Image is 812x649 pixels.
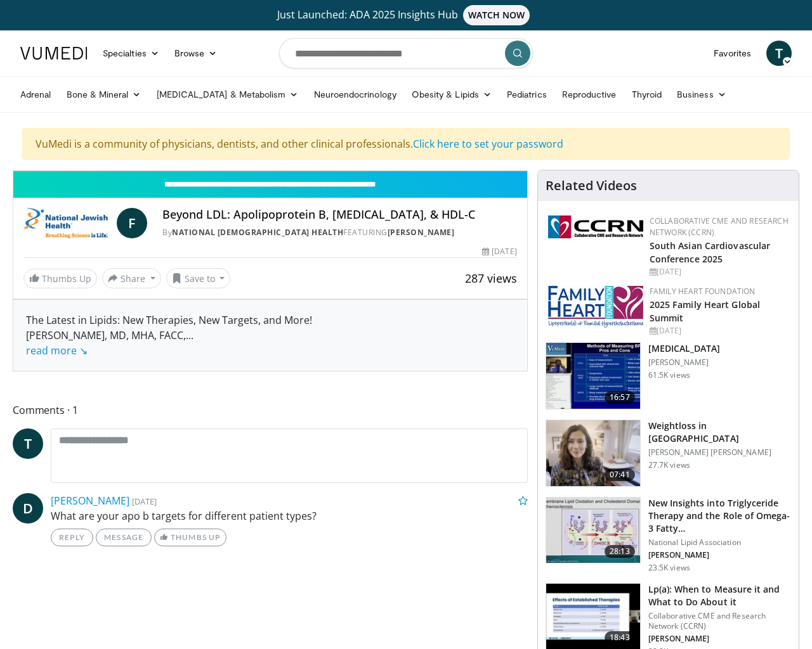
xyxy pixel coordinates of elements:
[132,496,157,507] small: [DATE]
[650,325,789,337] div: [DATE]
[548,286,643,328] img: 96363db5-6b1b-407f-974b-715268b29f70.jpeg.150x105_q85_autocrop_double_scale_upscale_version-0.2.jpg
[51,529,93,546] a: Reply
[13,82,59,107] a: Adrenal
[463,5,530,25] span: WATCH NOW
[149,82,306,107] a: [MEDICAL_DATA] & Metabolism
[605,545,635,558] span: 28:13
[51,508,528,524] p: What are your apo b targets for different patient types?
[546,343,640,409] img: a92b9a22-396b-4790-a2bb-5028b5f4e720.150x105_q85_crop-smart_upscale.jpg
[650,266,789,278] div: [DATE]
[167,41,225,66] a: Browse
[26,344,88,357] a: read more ↘
[546,498,640,563] img: 45ea033d-f728-4586-a1ce-38957b05c09e.150x105_q85_crop-smart_upscale.jpg
[648,634,791,644] p: [PERSON_NAME]
[22,5,790,25] a: Just Launched: ADA 2025 Insights HubWATCH NOW
[648,342,721,355] h3: [MEDICAL_DATA]
[306,82,404,107] a: Neuroendocrinology
[13,428,43,459] a: T
[96,529,152,546] a: Message
[166,268,231,288] button: Save to
[650,299,760,324] a: 2025 Family Heart Global Summit
[23,269,97,288] a: Thumbs Up
[23,208,112,238] img: National Jewish Health
[624,82,670,107] a: Thyroid
[648,497,791,535] h3: New Insights into Triglyceride Therapy and the Role of Omega-3 Fatty…
[546,178,637,193] h4: Related Videos
[648,357,721,368] p: [PERSON_NAME]
[413,137,563,151] a: Click here to set your password
[546,420,640,486] img: 9983fed1-7565-45be-8934-aef1103ce6e2.150x105_q85_crop-smart_upscale.jpg
[13,402,528,418] span: Comments 1
[154,529,226,546] a: Thumbs Up
[605,631,635,644] span: 18:43
[650,240,771,265] a: South Asian Cardiovascular Conference 2025
[554,82,624,107] a: Reproductive
[22,128,790,160] div: VuMedi is a community of physicians, dentists, and other clinical professionals.
[51,494,129,508] a: [PERSON_NAME]
[650,286,756,297] a: Family Heart Foundation
[648,370,690,380] p: 61.5K views
[388,227,455,238] a: [PERSON_NAME]
[59,82,149,107] a: Bone & Mineral
[648,537,791,548] p: National Lipid Association
[117,208,147,238] a: F
[26,312,514,358] div: The Latest in Lipids: New Therapies, New Targets, and More! [PERSON_NAME], MD, MHA, FACC,
[648,447,791,458] p: [PERSON_NAME] [PERSON_NAME]
[648,583,791,608] h3: Lp(a): When to Measure it and What to Do About it
[172,227,343,238] a: National [DEMOGRAPHIC_DATA] Health
[650,215,789,238] a: Collaborative CME and Research Network (CCRN)
[482,246,516,257] div: [DATE]
[648,460,690,470] p: 27.7K views
[548,215,643,238] img: a04ee3ba-8487-4636-b0fb-5e8d268f3737.png.150x105_q85_autocrop_double_scale_upscale_version-0.2.png
[546,497,791,573] a: 28:13 New Insights into Triglyceride Therapy and the Role of Omega-3 Fatty… National Lipid Associ...
[102,268,161,288] button: Share
[648,420,791,445] h3: Weightloss in [GEOGRAPHIC_DATA]
[404,82,499,107] a: Obesity & Lipids
[546,342,791,409] a: 16:57 [MEDICAL_DATA] [PERSON_NAME] 61.5K views
[499,82,554,107] a: Pediatrics
[162,227,517,238] div: By FEATURING
[648,611,791,631] p: Collaborative CME and Research Network (CCRN)
[669,82,734,107] a: Business
[605,468,635,481] span: 07:41
[465,271,517,286] span: 287 views
[162,208,517,222] h4: Beyond LDL: Apolipoprotein B, [MEDICAL_DATA], & HDL-C
[20,47,88,60] img: VuMedi Logo
[648,550,791,560] p: [PERSON_NAME]
[95,41,167,66] a: Specialties
[706,41,759,66] a: Favorites
[766,41,792,66] a: T
[546,420,791,487] a: 07:41 Weightloss in [GEOGRAPHIC_DATA] [PERSON_NAME] [PERSON_NAME] 27.7K views
[13,493,43,524] a: D
[605,391,635,404] span: 16:57
[648,563,690,573] p: 23.5K views
[279,38,533,68] input: Search topics, interventions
